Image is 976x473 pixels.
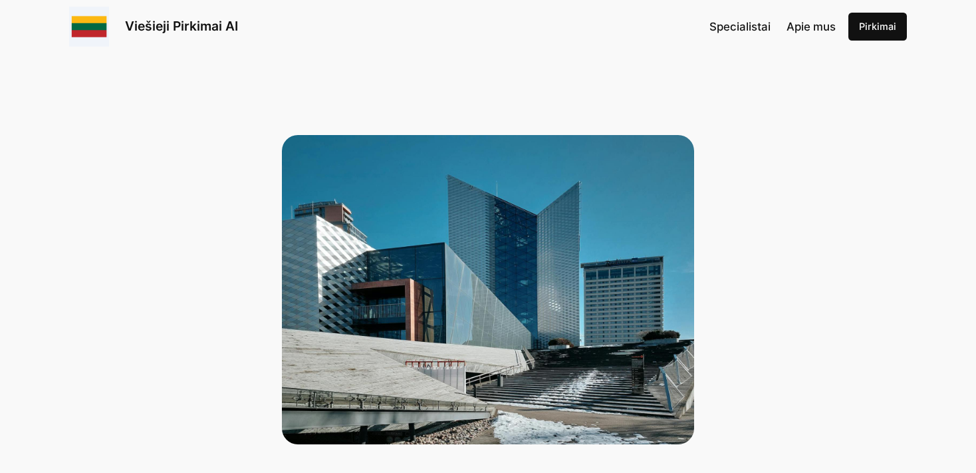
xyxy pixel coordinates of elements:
[848,13,907,41] a: Pirkimai
[787,18,836,35] a: Apie mus
[125,18,238,34] a: Viešieji Pirkimai AI
[709,18,836,35] nav: Navigation
[709,20,771,33] span: Specialistai
[69,7,109,47] img: Viešieji pirkimai logo
[787,20,836,33] span: Apie mus
[282,135,694,444] : view of a modern glass architecture in the sun
[709,18,771,35] a: Specialistai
